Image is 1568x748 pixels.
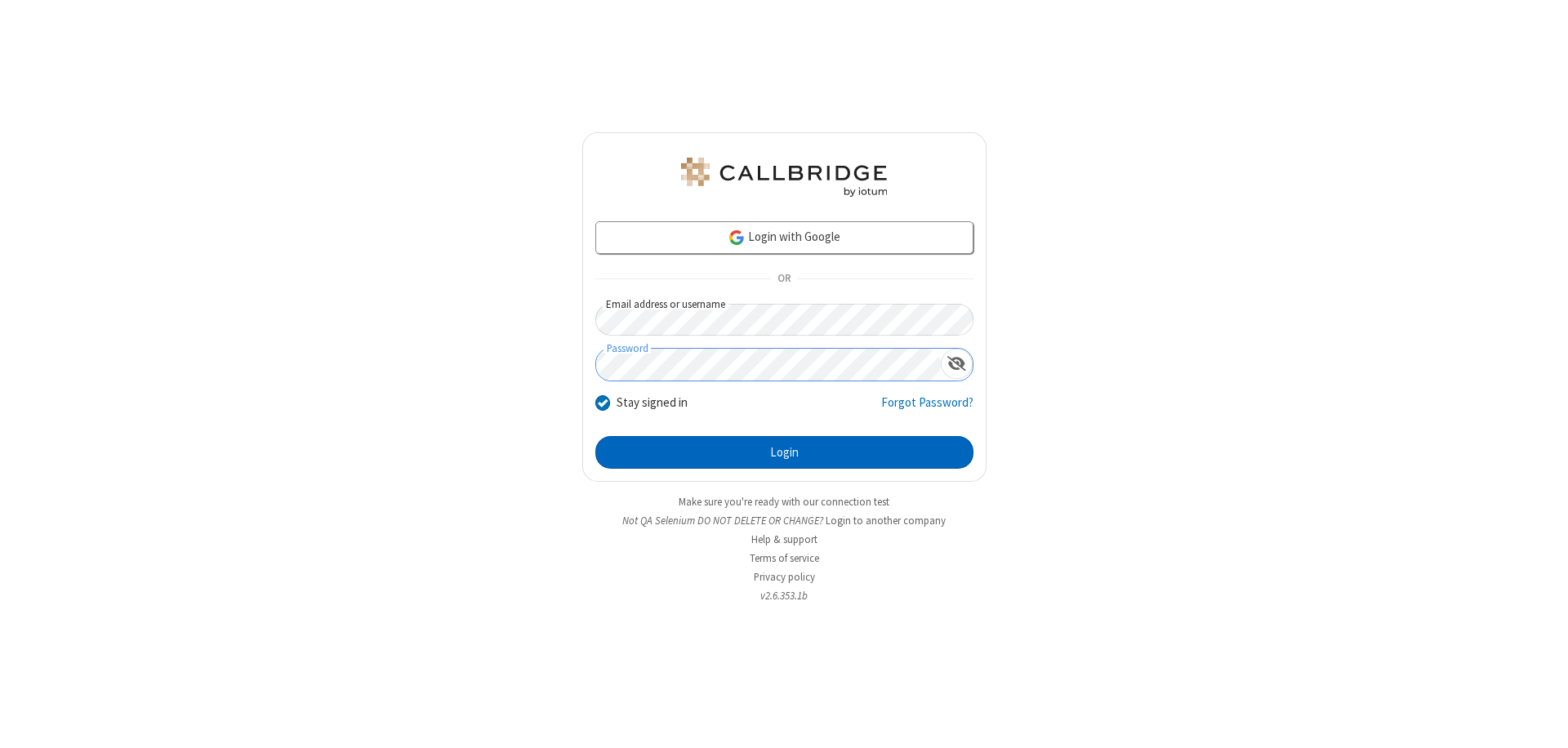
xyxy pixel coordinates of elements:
img: QA Selenium DO NOT DELETE OR CHANGE [678,158,890,197]
div: Show password [941,349,973,379]
a: Privacy policy [754,570,815,584]
input: Email address or username [595,304,973,336]
a: Login with Google [595,221,973,254]
a: Help & support [751,532,817,546]
button: Login to another company [826,513,946,528]
a: Terms of service [750,551,819,565]
img: google-icon.png [728,229,746,247]
li: Not QA Selenium DO NOT DELETE OR CHANGE? [582,513,987,528]
span: OR [771,268,797,291]
label: Stay signed in [617,394,688,412]
iframe: Chat [1527,706,1556,737]
li: v2.6.353.1b [582,588,987,603]
a: Make sure you're ready with our connection test [679,495,889,509]
button: Login [595,436,973,469]
input: Password [596,349,941,381]
a: Forgot Password? [881,394,973,425]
